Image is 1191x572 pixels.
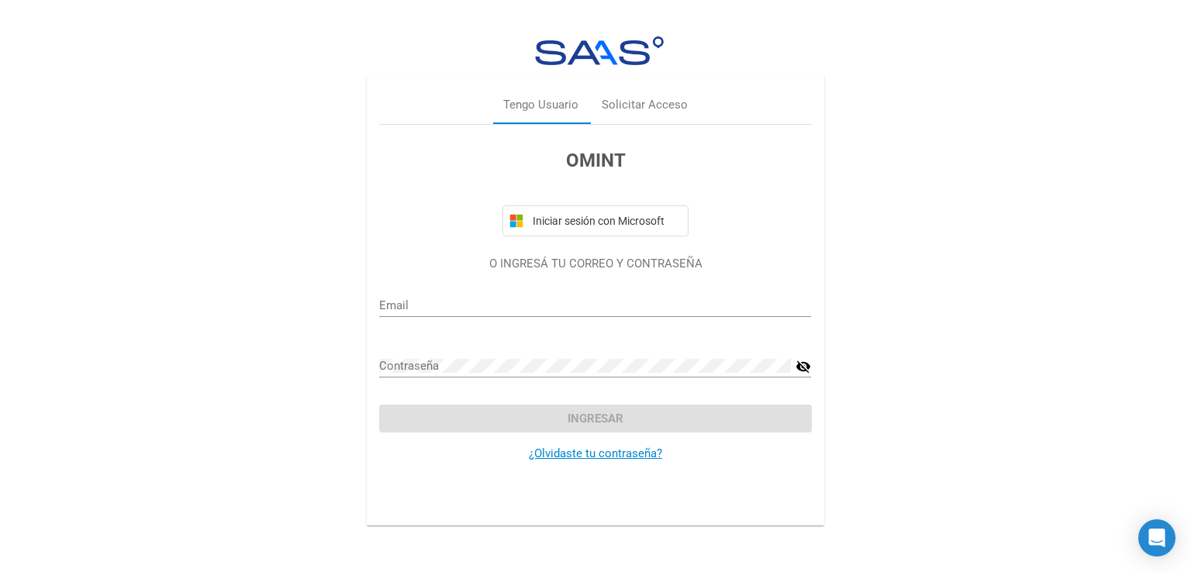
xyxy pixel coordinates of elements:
[502,205,689,236] button: Iniciar sesión con Microsoft
[379,146,811,174] h3: OMINT
[503,97,578,115] div: Tengo Usuario
[529,446,662,460] a: ¿Olvidaste tu contraseña?
[530,215,682,227] span: Iniciar sesión con Microsoft
[602,97,688,115] div: Solicitar Acceso
[1138,519,1175,556] div: Open Intercom Messenger
[796,357,811,376] mat-icon: visibility_off
[379,255,811,273] p: O INGRESÁ TU CORREO Y CONTRASEÑA
[568,412,623,426] span: Ingresar
[379,405,811,432] button: Ingresar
